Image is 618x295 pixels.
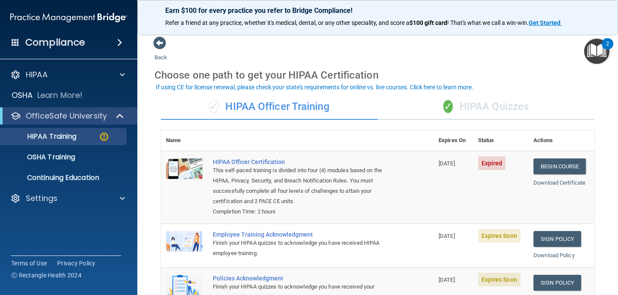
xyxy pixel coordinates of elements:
[6,153,75,161] p: OSHA Training
[209,100,218,113] span: ✓
[213,238,391,259] div: Finish your HIPAA quizzes to acknowledge you have received HIPAA employee training.
[584,39,609,64] button: Open Resource Center, 2 new notifications
[11,271,82,280] span: Ⓒ Rectangle Health 2024
[533,179,585,186] a: Download Certificate
[154,63,601,88] div: Choose one path to get your HIPAA Certification
[478,156,506,170] span: Expired
[6,173,123,182] p: Continuing Education
[161,94,378,120] div: HIPAA Officer Training
[99,131,109,142] img: warning-circle.0cc9ac19.png
[439,160,455,167] span: [DATE]
[12,90,33,100] p: OSHA
[478,229,521,243] span: Expires Soon
[447,19,529,26] span: ! That's what we call a win-win.
[213,207,391,217] div: Completion Time: 2 hours
[433,130,473,151] th: Expires On
[213,165,391,207] div: This self-paced training is divided into four (4) modules based on the HIPAA, Privacy, Security, ...
[529,19,560,26] strong: Get Started
[11,259,47,268] a: Terms of Use
[213,275,391,282] div: Policies Acknowledgment
[533,231,581,247] a: Sign Policy
[533,275,581,291] a: Sign Policy
[6,132,76,141] p: HIPAA Training
[26,193,58,204] p: Settings
[156,84,473,90] div: If using CE for license renewal, please check your state's requirements for online vs. live cours...
[439,233,455,239] span: [DATE]
[378,94,594,120] div: HIPAA Quizzes
[528,130,594,151] th: Actions
[213,158,391,165] a: HIPAA Officer Certification
[529,19,562,26] a: Get Started
[606,44,609,55] div: 2
[57,259,96,268] a: Privacy Policy
[26,70,48,80] p: HIPAA
[473,130,529,151] th: Status
[37,90,83,100] p: Learn More!
[26,111,107,121] p: OfficeSafe University
[161,130,208,151] th: Name
[10,70,125,80] a: HIPAA
[25,36,85,49] h4: Compliance
[443,100,453,113] span: ✓
[533,252,575,259] a: Download Policy
[165,19,409,26] span: Refer a friend at any practice, whether it's medical, dental, or any other speciality, and score a
[213,231,391,238] div: Employee Training Acknowledgment
[154,83,475,91] button: If using CE for license renewal, please check your state's requirements for online vs. live cours...
[439,277,455,283] span: [DATE]
[165,6,590,15] p: Earn $100 for every practice you refer to Bridge Compliance!
[10,111,124,121] a: OfficeSafe University
[10,9,127,26] img: PMB logo
[533,158,586,174] a: Begin Course
[154,44,167,61] a: Back
[409,19,447,26] strong: $100 gift card
[478,273,521,286] span: Expires Soon
[10,193,125,204] a: Settings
